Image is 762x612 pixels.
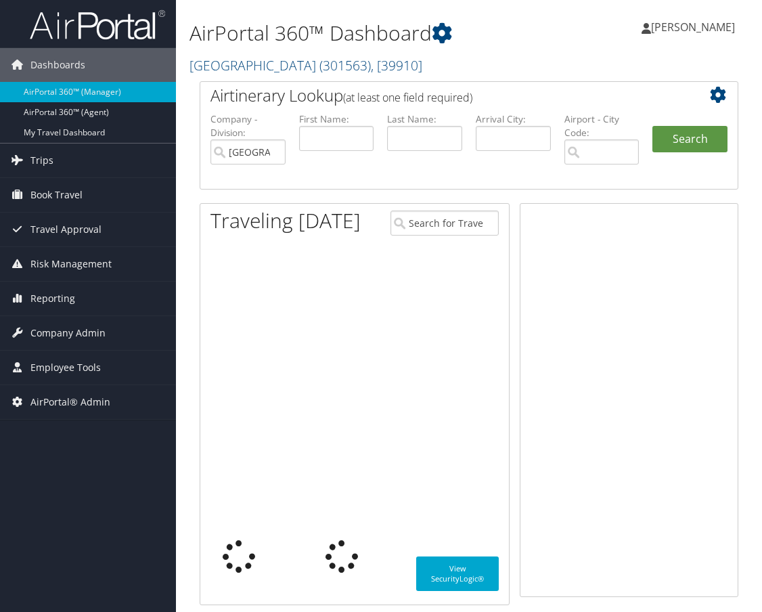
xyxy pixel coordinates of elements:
span: Book Travel [30,178,83,212]
span: [PERSON_NAME] [651,20,735,35]
a: [GEOGRAPHIC_DATA] [189,56,422,74]
span: Reporting [30,282,75,315]
span: Dashboards [30,48,85,82]
span: (at least one field required) [343,90,472,105]
input: Search for Traveler [390,211,499,236]
label: Airport - City Code: [564,112,640,140]
label: First Name: [299,112,374,126]
label: Arrival City: [476,112,551,126]
span: Risk Management [30,247,112,281]
h1: AirPortal 360™ Dashboard [189,19,562,47]
button: Search [652,126,727,153]
a: View SecurityLogic® [416,556,499,591]
span: , [ 39910 ] [371,56,422,74]
span: Employee Tools [30,351,101,385]
h2: Airtinerary Lookup [210,84,683,107]
span: Travel Approval [30,213,102,246]
label: Last Name: [387,112,462,126]
span: ( 301563 ) [319,56,371,74]
label: Company - Division: [210,112,286,140]
span: AirPortal® Admin [30,385,110,419]
h1: Traveling [DATE] [210,206,361,235]
img: airportal-logo.png [30,9,165,41]
a: [PERSON_NAME] [642,7,748,47]
span: Trips [30,144,53,177]
span: Company Admin [30,316,106,350]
